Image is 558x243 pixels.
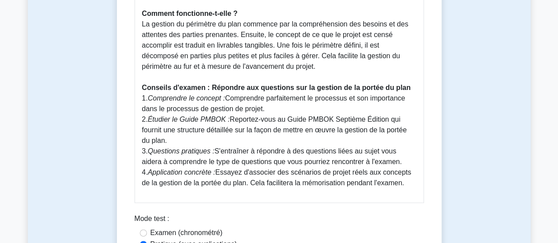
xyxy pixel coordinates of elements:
font: Essayez d'associer des scénarios de projet réels aux concepts de la gestion de la portée du plan.... [142,168,412,187]
font: 1. [142,94,148,102]
font: Mode test : [135,215,169,222]
font: Conseils d'examen : Répondre aux questions sur la gestion de la portée du plan [142,84,411,91]
font: 2. [142,116,148,123]
font: Comprendre le concept : [148,94,225,102]
font: S'entraîner à répondre à des questions liées au sujet vous aidera à comprendre le type de questio... [142,147,402,165]
font: Reportez-vous au Guide PMBOK Septième Édition qui fournit une structure détaillée sur la façon de... [142,116,407,144]
font: La gestion du périmètre du plan commence par la compréhension des besoins et des attentes des par... [142,20,408,70]
font: Étudier le Guide PMBOK : [148,116,230,123]
font: Comment fonctionne-t-elle ? [142,10,238,17]
font: 4. [142,168,148,176]
font: Examen (chronométré) [150,229,223,236]
font: Application concrète : [148,168,215,176]
font: 3. [142,147,148,155]
font: Comprendre parfaitement le processus et son importance dans le processus de gestion de projet. [142,94,405,112]
font: Questions pratiques : [148,147,214,155]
